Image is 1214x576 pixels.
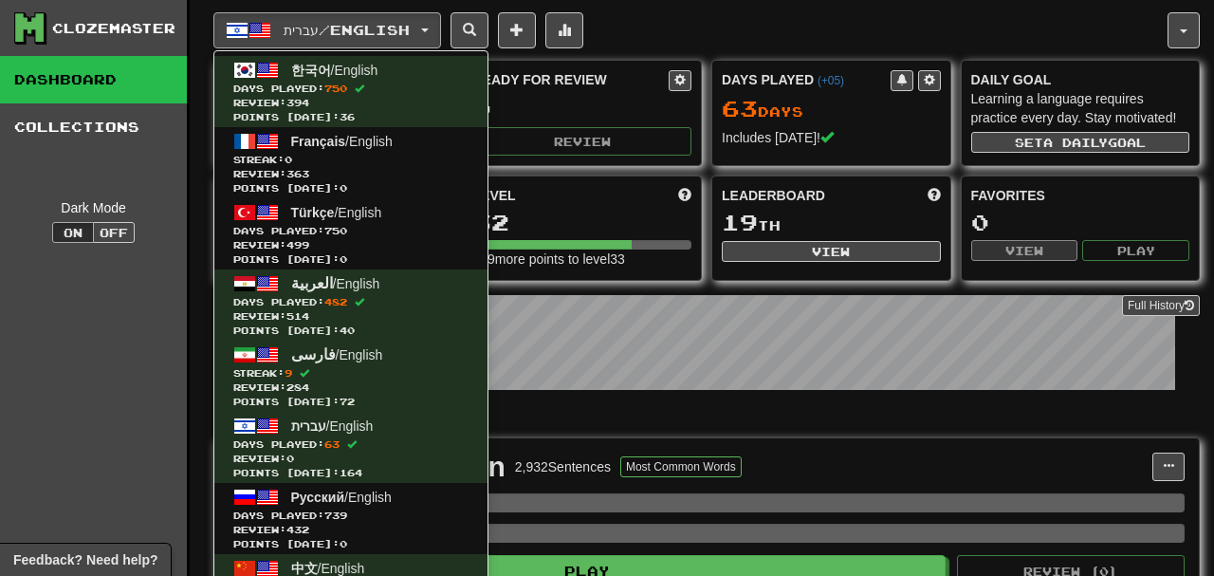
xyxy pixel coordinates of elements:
span: Review: 394 [233,96,469,110]
a: (+05) [818,74,844,87]
a: العربية/EnglishDays Played:482 Review:514Points [DATE]:40 [214,269,487,341]
span: a daily [1043,136,1108,149]
span: Review: 499 [233,238,469,252]
span: Score more points to level up [678,186,691,205]
span: / English [291,418,374,434]
span: العربية [291,274,333,291]
span: Streak: [233,366,469,381]
div: Day s [722,97,941,121]
button: Most Common Words [620,456,742,477]
a: Türkçe/EnglishDays Played:750 Review:499Points [DATE]:0 [214,198,487,269]
div: 179 more points to level 33 [473,250,692,269]
a: Full History [1122,295,1200,316]
button: Seta dailygoal [971,132,1190,153]
div: Ready for Review [473,70,670,89]
button: Search sentences [451,12,488,48]
button: Off [93,222,135,243]
span: / English [291,205,382,220]
span: Review: 0 [233,452,469,466]
span: Days Played: [233,224,469,238]
div: Favorites [971,186,1190,205]
span: / English [291,561,365,576]
span: 63 [324,438,340,450]
span: Level [473,186,516,205]
span: Points [DATE]: 0 [233,537,469,551]
span: Review: 363 [233,167,469,181]
a: Français/EnglishStreak:0 Review:363Points [DATE]:0 [214,127,487,198]
div: Includes [DATE]! [722,128,941,147]
span: 482 [324,296,347,307]
button: Play [1082,240,1189,261]
a: עברית/EnglishDays Played:63 Review:0Points [DATE]:164 [214,412,487,483]
span: Türkçe [291,205,335,220]
span: This week in points, UTC [928,186,941,205]
span: Days Played: [233,82,469,96]
a: 한국어/EnglishDays Played:750 Review:394Points [DATE]:36 [214,56,487,127]
span: Points [DATE]: 72 [233,395,469,409]
span: Streak: [233,153,469,167]
span: Points [DATE]: 0 [233,181,469,195]
div: Learning a language requires practice every day. Stay motivated! [971,89,1190,127]
button: On [52,222,94,243]
div: 0 [473,97,692,121]
button: Add sentence to collection [498,12,536,48]
span: Points [DATE]: 36 [233,110,469,124]
span: Days Played: [233,509,469,523]
span: Days Played: [233,295,469,309]
span: Review: 284 [233,381,469,395]
span: 739 [324,510,347,521]
span: Review: 432 [233,523,469,537]
span: / English [291,63,378,78]
span: 0 [285,154,292,165]
span: فارسی [291,345,336,362]
span: Русский [291,490,345,505]
div: Dark Mode [14,198,173,217]
span: / English [291,347,383,362]
div: 2,932 Sentences [515,457,611,476]
div: Daily Goal [971,70,1190,89]
span: 9 [285,367,292,379]
span: / English [291,276,380,291]
span: / English [291,134,393,149]
span: עברית [291,418,326,434]
span: 750 [324,225,347,236]
div: Clozemaster [52,19,175,38]
span: Points [DATE]: 40 [233,324,469,338]
span: Days Played: [233,437,469,452]
span: 19 [722,209,758,235]
span: 中文 [291,561,318,576]
span: Leaderboard [722,186,825,205]
div: 32 [473,211,692,234]
span: 한국어 [291,63,331,78]
button: Review [473,127,692,156]
button: More stats [545,12,583,48]
div: 0 [971,211,1190,234]
button: View [722,241,941,262]
span: Review: 514 [233,309,469,324]
span: Points [DATE]: 164 [233,466,469,480]
span: Open feedback widget [13,550,157,569]
div: Days Played [722,70,891,89]
span: / English [291,490,392,505]
p: In Progress [213,409,1200,428]
button: View [971,240,1078,261]
span: 750 [324,83,347,94]
div: th [722,211,941,235]
span: 63 [722,95,758,121]
span: עברית / English [284,22,410,38]
span: Points [DATE]: 0 [233,252,469,267]
a: Русский/EnglishDays Played:739 Review:432Points [DATE]:0 [214,483,487,554]
a: فارسی/EnglishStreak:9 Review:284Points [DATE]:72 [214,341,487,412]
span: Français [291,134,346,149]
button: עברית/English [213,12,441,48]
